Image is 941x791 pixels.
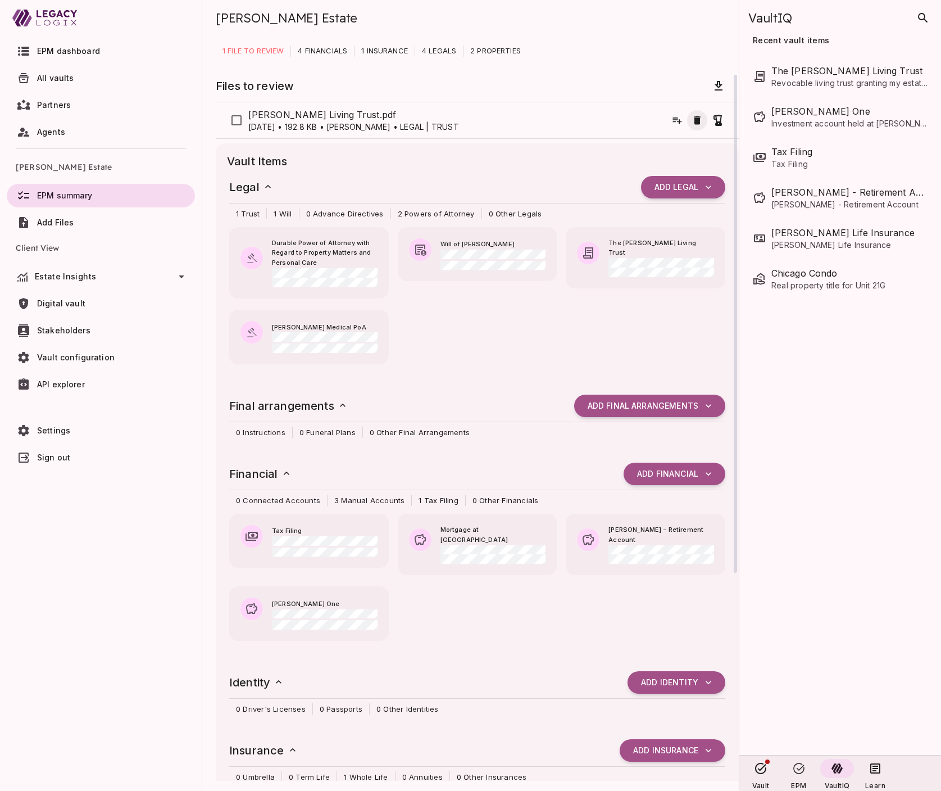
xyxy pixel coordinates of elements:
[229,465,292,483] h6: Financial
[229,227,389,299] button: Durable Power of Attorney with Regard to Property Matters and Personal Care
[354,46,415,57] p: 1 INSURANCE
[687,110,707,130] button: Remove
[753,97,928,137] div: [PERSON_NAME] OneInvestment account held at [PERSON_NAME] [PERSON_NAME]
[7,319,195,342] a: Stakeholders
[566,514,725,575] button: [PERSON_NAME] - Retirement Account
[641,176,725,198] button: ADD Legal
[398,514,557,575] button: Mortgage at [GEOGRAPHIC_DATA]
[396,771,449,783] span: 0 Annuities
[313,703,369,715] span: 0 Passports
[328,495,411,506] span: 3 Manual Accounts
[753,56,928,97] div: The [PERSON_NAME] Living TrustRevocable living trust granting my estate to the spouse, then to ch...
[753,259,928,299] div: Chicago CondoReal property title for Unit 21G
[771,159,928,170] span: Tax Filing
[218,734,737,788] div: Insurance ADD Insurance0 Umbrella0 Term Life1 Whole Life0 Annuities0 Other Insurances
[267,208,298,219] span: 1 Will
[752,781,770,790] span: Vault
[229,427,292,438] span: 0 Instructions
[608,238,714,259] span: The [PERSON_NAME] Living Trust
[7,39,195,63] a: EPM dashboard
[37,218,74,227] span: Add Files
[363,427,476,438] span: 0 Other Final Arrangements
[707,75,730,97] button: Download files
[482,208,549,219] span: 0 Other Legals
[771,118,928,129] span: Investment account held at [PERSON_NAME] [PERSON_NAME]
[216,10,357,26] span: [PERSON_NAME] Estate
[771,78,928,89] span: Revocable living trust granting my estate to the spouse, then to children and charitable gifts.
[748,10,792,26] span: VaultIQ
[37,46,100,56] span: EPM dashboard
[37,426,70,435] span: Settings
[791,781,806,790] span: EPM
[574,395,725,417] button: ADD Final arrangements
[229,495,327,506] span: 0 Connected Accounts
[608,525,714,545] span: [PERSON_NAME] - Retirement Account
[7,211,195,234] a: Add Files
[272,599,378,609] span: [PERSON_NAME] One
[7,292,195,315] a: Digital vault
[865,781,885,790] span: Learn
[7,66,195,90] a: All vaults
[624,463,725,485] button: ADD Financial
[37,73,74,83] span: All vaults
[753,137,928,178] div: Tax FilingTax Filing
[667,110,687,130] button: Add Trust
[771,266,928,280] span: Chicago Condo
[771,105,928,118] span: Schwab One
[37,299,85,308] span: Digital vault
[771,199,928,210] span: [PERSON_NAME] - Retirement Account
[37,453,70,462] span: Sign out
[299,208,390,219] span: 0 Advance Directives
[398,227,557,282] button: Will of [PERSON_NAME]
[771,226,928,239] span: Henry Smith Life Insurance
[216,79,294,93] span: Files to review
[771,186,928,199] span: Schwab - Retirement Account
[229,514,389,568] button: Tax Filing
[7,446,195,469] a: Sign out
[7,93,195,117] a: Partners
[229,586,389,641] button: [PERSON_NAME] One
[753,218,928,259] div: [PERSON_NAME] Life Insurance[PERSON_NAME] Life Insurance
[229,178,274,196] h6: Legal
[37,379,85,389] span: API explorer
[466,495,545,506] span: 0 Other Financials
[16,153,186,180] span: [PERSON_NAME] Estate
[415,46,463,57] p: 4 LEGALS
[370,703,446,715] span: 0 Other Identities
[440,525,546,545] span: Mortgage at [GEOGRAPHIC_DATA]
[7,419,195,442] a: Settings
[291,46,354,57] p: 4 FINANCIALS
[272,323,378,333] span: [PERSON_NAME] Medical PoA
[753,178,928,218] div: [PERSON_NAME] - Retirement Account[PERSON_NAME] - Retirement Account
[229,208,266,219] span: 1 Trust
[412,495,465,506] span: 1 Tax Filing
[37,191,93,200] span: EPM summary
[16,234,186,261] span: Client View
[272,238,378,269] span: Durable Power of Attorney with Regard to Property Matters and Personal Care
[35,272,96,281] span: Estate Insights
[282,771,337,783] span: 0 Term Life
[272,526,378,536] span: Tax Filing
[7,346,195,369] a: Vault configuration
[37,100,71,110] span: Partners
[7,373,195,396] a: API explorer
[771,280,928,291] span: Real property title for Unit 21G
[753,36,829,47] span: Recent vault items
[37,127,65,137] span: Agents
[248,108,667,121] span: [PERSON_NAME] Living Trust.pdf
[771,64,928,78] span: The Henry Smith Living Trust
[37,326,90,335] span: Stakeholders
[229,771,281,783] span: 0 Umbrella
[216,102,739,138] div: [PERSON_NAME] Living Trust.pdf[DATE] • 192.8 KB • [PERSON_NAME] • LEGAL | TRUST
[825,781,849,790] span: VaultIQ
[218,457,737,512] div: Financial ADD Financial0 Connected Accounts3 Manual Accounts1 Tax Filing0 Other Financials
[229,742,298,760] h6: Insurance
[771,145,928,159] span: Tax Filing
[628,671,725,694] button: ADD Identity
[216,46,290,57] p: 1 FILE TO REVIEW
[218,170,737,225] div: Legal ADD Legal1 Trust1 Will0 Advance Directives2 Powers of Attorney0 Other Legals
[229,674,284,691] h6: Identity
[218,389,737,444] div: Final arrangements ADD Final arrangements0 Instructions0 Funeral Plans0 Other Final Arrangements
[227,152,728,170] span: Vault Items
[7,265,195,288] div: Estate Insights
